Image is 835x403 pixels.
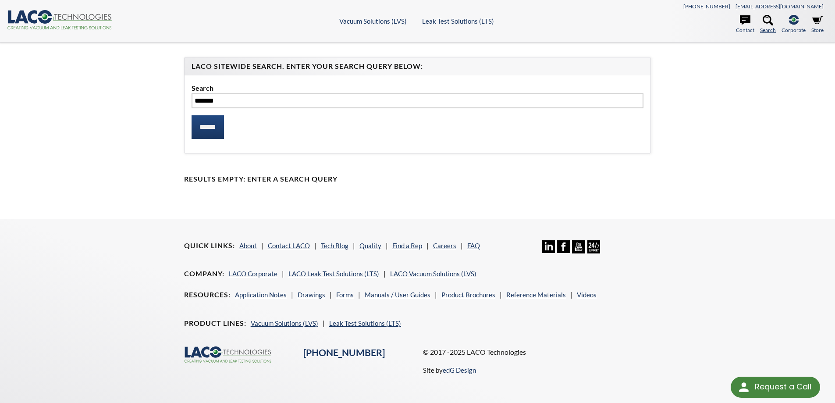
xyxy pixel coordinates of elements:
[423,346,651,358] p: © 2017 -2025 LACO Technologies
[184,241,235,250] h4: Quick Links
[321,242,348,250] a: Tech Blog
[683,3,730,10] a: [PHONE_NUMBER]
[303,347,385,358] a: [PHONE_NUMBER]
[184,290,231,300] h4: Resources
[229,270,277,278] a: LACO Corporate
[423,365,476,375] p: Site by
[731,377,820,398] div: Request a Call
[251,319,318,327] a: Vacuum Solutions (LVS)
[782,26,806,34] span: Corporate
[365,291,430,299] a: Manuals / User Guides
[441,291,495,299] a: Product Brochures
[239,242,257,250] a: About
[184,175,651,184] h4: Results Empty: Enter a Search Query
[390,270,476,278] a: LACO Vacuum Solutions (LVS)
[288,270,379,278] a: LACO Leak Test Solutions (LTS)
[467,242,480,250] a: FAQ
[298,291,325,299] a: Drawings
[192,82,644,94] label: Search
[339,17,407,25] a: Vacuum Solutions (LVS)
[736,15,754,34] a: Contact
[736,3,824,10] a: [EMAIL_ADDRESS][DOMAIN_NAME]
[184,269,224,278] h4: Company
[587,240,600,253] img: 24/7 Support Icon
[577,291,597,299] a: Videos
[184,319,246,328] h4: Product Lines
[443,366,476,374] a: edG Design
[268,242,310,250] a: Contact LACO
[811,15,824,34] a: Store
[587,247,600,255] a: 24/7 Support
[433,242,456,250] a: Careers
[506,291,566,299] a: Reference Materials
[392,242,422,250] a: Find a Rep
[235,291,287,299] a: Application Notes
[336,291,354,299] a: Forms
[737,380,751,394] img: round button
[329,319,401,327] a: Leak Test Solutions (LTS)
[422,17,494,25] a: Leak Test Solutions (LTS)
[760,15,776,34] a: Search
[192,62,644,71] h4: LACO Sitewide Search. Enter your Search Query Below:
[755,377,811,397] div: Request a Call
[359,242,381,250] a: Quality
